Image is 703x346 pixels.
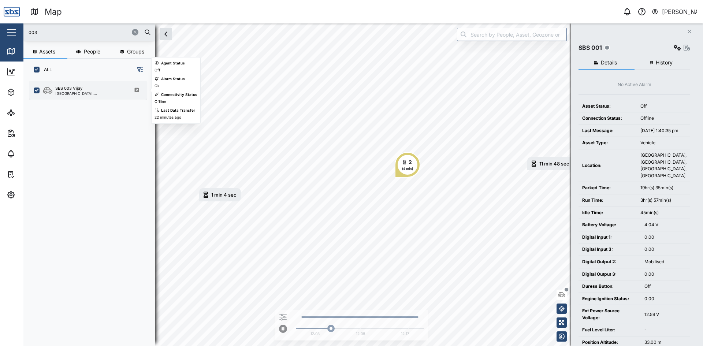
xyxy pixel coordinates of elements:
[640,103,687,110] div: Off
[310,331,320,337] div: 12:03
[582,339,637,346] div: Position Altitude:
[161,76,185,82] div: Alarm Status
[582,295,637,302] div: Engine Ignition Status:
[395,152,420,178] div: Map marker
[582,127,633,134] div: Last Message:
[582,115,633,122] div: Connection Status:
[155,99,166,105] div: Offline
[640,209,687,216] div: 45min(s)
[161,108,195,114] div: Last Data Transfer
[356,331,365,337] div: 12:08
[582,234,637,241] div: Digital Input 1:
[39,49,55,54] span: Assets
[582,308,637,321] div: Ext Power Source Voltage:
[23,23,703,346] canvas: Map
[656,60,673,65] span: History
[640,127,687,134] div: [DATE] 1:40:35 pm
[644,327,687,334] div: -
[644,222,687,228] div: 4.04 V
[55,85,82,92] div: SBS 003 Vijay
[582,271,637,278] div: Digital Output 3:
[640,115,687,122] div: Offline
[19,109,37,117] div: Sites
[582,139,633,146] div: Asset Type:
[640,185,687,191] div: 19hr(s) 35min(s)
[539,161,569,166] div: 11 min 48 sec
[582,246,637,253] div: Digital Input 3:
[640,197,687,204] div: 3hr(s) 57min(s)
[161,60,185,66] div: Agent Status
[582,209,633,216] div: Idle Time:
[640,139,687,146] div: Vehicle
[211,193,237,197] div: 1 min 4 sec
[618,81,651,88] div: No Active Alarm
[527,157,574,170] div: Map marker
[644,295,687,302] div: 0.00
[640,152,687,179] div: [GEOGRAPHIC_DATA], [GEOGRAPHIC_DATA], [GEOGRAPHIC_DATA], [GEOGRAPHIC_DATA]
[45,5,62,18] div: Map
[19,150,42,158] div: Alarms
[19,129,44,137] div: Reports
[651,7,697,17] button: [PERSON_NAME]
[582,162,633,169] div: Location:
[19,68,52,76] div: Dashboard
[582,103,633,110] div: Asset Status:
[161,92,197,98] div: Connectivity Status
[582,222,637,228] div: Battery Voltage:
[582,258,637,265] div: Digital Output 2:
[582,185,633,191] div: Parked Time:
[19,170,39,178] div: Tasks
[84,49,100,54] span: People
[127,49,144,54] span: Groups
[4,4,20,20] img: Main Logo
[409,158,412,166] div: 2
[155,115,181,120] div: 22 minutes ago
[662,7,697,16] div: [PERSON_NAME]
[644,311,687,318] div: 12.59 V
[28,27,151,38] input: Search assets or drivers
[644,258,687,265] div: Mobilised
[155,67,160,73] div: Off
[582,283,637,290] div: Duress Button:
[402,166,413,171] div: (4 min)
[155,83,159,89] div: Ok
[579,43,602,52] div: SBS 001
[40,67,52,72] label: ALL
[199,188,241,201] div: Map marker
[644,271,687,278] div: 0.00
[582,327,637,334] div: Fuel Level Liter:
[19,47,36,55] div: Map
[457,28,567,41] input: Search by People, Asset, Geozone or Place
[401,331,409,337] div: 12:17
[644,246,687,253] div: 0.00
[19,191,45,199] div: Settings
[644,283,687,290] div: Off
[644,339,687,346] div: 33.00 m
[55,92,125,95] div: [GEOGRAPHIC_DATA], [GEOGRAPHIC_DATA]
[582,197,633,204] div: Run Time:
[19,88,42,96] div: Assets
[29,78,155,340] div: grid
[644,234,687,241] div: 0.00
[601,60,617,65] span: Details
